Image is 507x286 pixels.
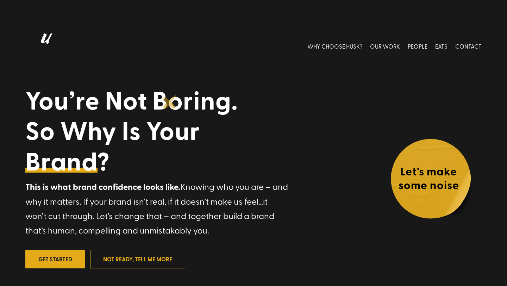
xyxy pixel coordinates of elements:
[25,85,289,179] h1: You’re Not Boring. So Why Is Your ?
[307,30,362,62] a: WHY CHOOSE HUSK?
[25,179,289,237] p: Knowing who you are – and why it matters. If your brand isn’t real, if it doesn’t make us feel…it...
[455,30,482,62] a: CONTACT
[25,145,98,176] a: Brand
[435,30,447,62] a: EATS
[25,180,180,193] strong: This is what brand confidence looks like.
[370,30,400,62] a: OUR WORK
[25,30,64,62] img: Husk logo
[25,250,85,268] a: Get Started
[90,250,185,268] a: not ready, tell me more
[390,164,468,195] h4: Let's make some noise
[408,30,427,62] a: PEOPLE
